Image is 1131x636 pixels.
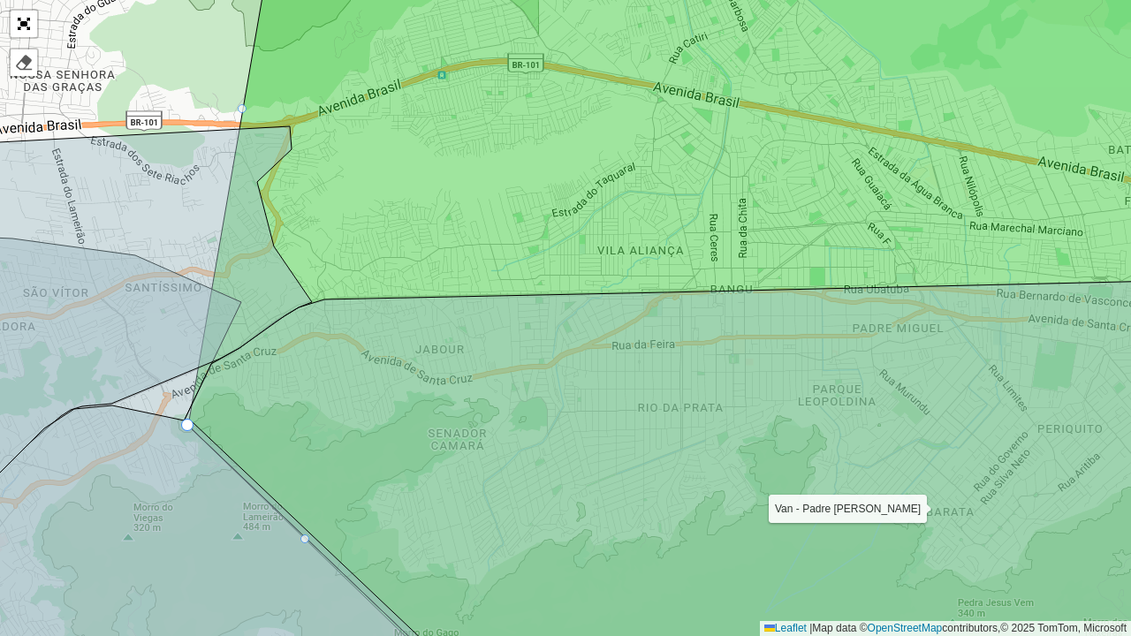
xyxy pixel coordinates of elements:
[11,49,37,76] div: Remover camada(s)
[764,622,807,634] a: Leaflet
[868,622,943,634] a: OpenStreetMap
[11,11,37,37] a: Abrir mapa em tela cheia
[760,621,1131,636] div: Map data © contributors,© 2025 TomTom, Microsoft
[809,622,812,634] span: |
